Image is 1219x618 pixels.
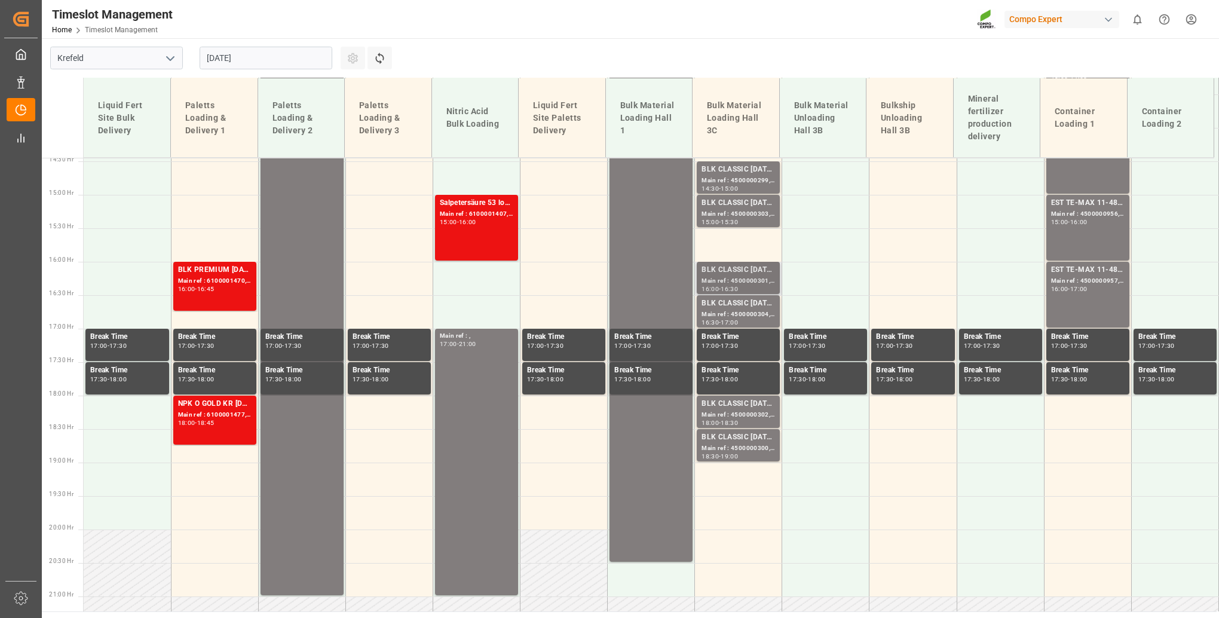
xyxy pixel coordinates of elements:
[702,410,775,420] div: Main ref : 4500000302, 2000000241;
[789,94,857,142] div: Bulk Material Unloading Hall 3B
[1051,197,1125,209] div: EST TE-MAX 11-48 20kg (x45) ES, PT MTO;
[896,377,913,382] div: 18:00
[614,365,688,377] div: Break Time
[702,176,775,186] div: Main ref : 4500000299, 2000000241;
[49,223,73,230] span: 15:30 Hr
[440,219,457,225] div: 15:00
[1051,264,1125,276] div: EST TE-MAX 11-48 20kg (x45) ES, PT MTO;
[90,365,164,377] div: Break Time
[178,365,252,377] div: Break Time
[614,377,632,382] div: 17:30
[442,100,509,135] div: Nitric Acid Bulk Loading
[632,343,633,348] div: -
[808,343,825,348] div: 17:30
[964,377,981,382] div: 17:30
[544,343,546,348] div: -
[353,331,426,343] div: Break Time
[721,377,738,382] div: 18:00
[702,298,775,310] div: BLK CLASSIC [DATE]+3+TE BULK;
[370,343,372,348] div: -
[195,377,197,382] div: -
[440,331,513,341] div: Main ref : ,
[527,365,601,377] div: Break Time
[109,377,127,382] div: 18:00
[353,377,370,382] div: 17:30
[789,331,862,343] div: Break Time
[440,197,513,209] div: Salpetersäure 53 lose;
[49,591,73,598] span: 21:00 Hr
[789,377,806,382] div: 17:30
[372,343,389,348] div: 17:30
[963,88,1031,148] div: Mineral fertilizer production delivery
[93,94,161,142] div: Liquid Fert Site Bulk Delivery
[49,256,73,263] span: 16:00 Hr
[876,377,893,382] div: 17:30
[282,343,284,348] div: -
[546,343,563,348] div: 17:30
[702,164,775,176] div: BLK CLASSIC [DATE]+3+TE BULK;
[1051,219,1068,225] div: 15:00
[1070,377,1088,382] div: 18:00
[178,377,195,382] div: 17:30
[615,94,683,142] div: Bulk Material Loading Hall 1
[981,377,982,382] div: -
[197,343,215,348] div: 17:30
[893,343,895,348] div: -
[719,320,721,325] div: -
[1068,377,1070,382] div: -
[178,410,252,420] div: Main ref : 6100001477, 2000000682;2000001303;
[789,343,806,348] div: 17:00
[178,286,195,292] div: 16:00
[702,365,775,377] div: Break Time
[1068,343,1070,348] div: -
[702,286,719,292] div: 16:00
[195,420,197,426] div: -
[1051,377,1068,382] div: 17:30
[719,219,721,225] div: -
[896,343,913,348] div: 17:30
[108,343,109,348] div: -
[1070,343,1088,348] div: 17:30
[195,286,197,292] div: -
[52,5,173,23] div: Timeslot Management
[52,26,72,34] a: Home
[633,343,651,348] div: 17:30
[702,420,719,426] div: 18:00
[178,398,252,410] div: NPK O GOLD KR [DATE] 25kg (x60) IT;
[90,377,108,382] div: 17:30
[1070,286,1088,292] div: 17:00
[1138,343,1156,348] div: 17:00
[284,343,302,348] div: 17:30
[50,47,183,69] input: Type to search/select
[440,209,513,219] div: Main ref : 6100001407, 2000001211;
[440,341,457,347] div: 17:00
[353,365,426,377] div: Break Time
[1068,286,1070,292] div: -
[702,186,719,191] div: 14:30
[108,377,109,382] div: -
[876,343,893,348] div: 17:00
[178,264,252,276] div: BLK PREMIUM [DATE] 25kg(x60)ES,IT,PT,SI;BLK CLASSIC [DATE] 25kg(x60)ES,IT,PT,SI;
[459,219,476,225] div: 16:00
[459,341,476,347] div: 21:00
[806,377,808,382] div: -
[200,47,332,69] input: DD.MM.YYYY
[719,286,721,292] div: -
[702,94,770,142] div: Bulk Material Loading Hall 3C
[983,377,1000,382] div: 18:00
[265,331,339,343] div: Break Time
[893,377,895,382] div: -
[90,343,108,348] div: 17:00
[49,357,73,363] span: 17:30 Hr
[457,341,459,347] div: -
[353,343,370,348] div: 17:00
[719,343,721,348] div: -
[370,377,372,382] div: -
[964,365,1037,377] div: Break Time
[702,398,775,410] div: BLK CLASSIC [DATE]+3+TE BULK;
[983,343,1000,348] div: 17:30
[721,420,738,426] div: 18:30
[197,420,215,426] div: 18:45
[1151,6,1178,33] button: Help Center
[702,443,775,454] div: Main ref : 4500000300, 2000000241;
